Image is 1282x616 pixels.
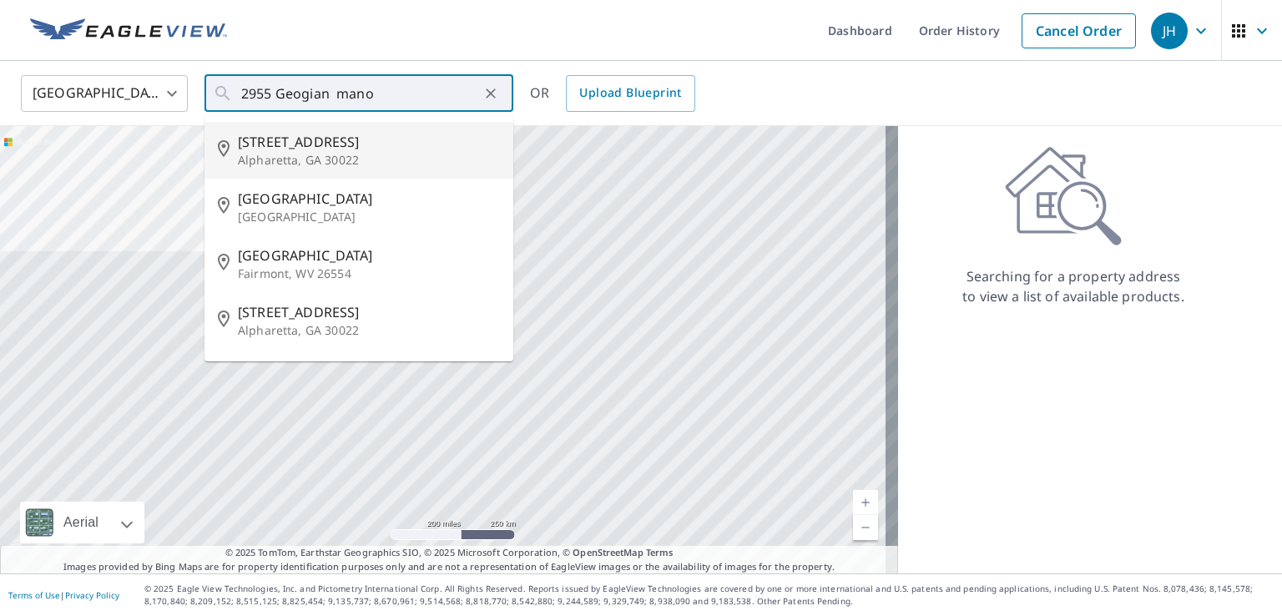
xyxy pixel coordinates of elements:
[30,18,227,43] img: EV Logo
[646,546,674,558] a: Terms
[530,75,695,112] div: OR
[579,83,681,104] span: Upload Blueprint
[8,590,119,600] p: |
[853,515,878,540] a: Current Level 5, Zoom Out
[238,302,500,322] span: [STREET_ADDRESS]
[238,132,500,152] span: [STREET_ADDRESS]
[20,502,144,543] div: Aerial
[566,75,694,112] a: Upload Blueprint
[65,589,119,601] a: Privacy Policy
[853,490,878,515] a: Current Level 5, Zoom In
[961,266,1185,306] p: Searching for a property address to view a list of available products.
[1151,13,1188,49] div: JH
[238,209,500,225] p: [GEOGRAPHIC_DATA]
[238,322,500,339] p: Alpharetta, GA 30022
[238,265,500,282] p: Fairmont, WV 26554
[1022,13,1136,48] a: Cancel Order
[21,70,188,117] div: [GEOGRAPHIC_DATA]
[573,546,643,558] a: OpenStreetMap
[241,70,479,117] input: Search by address or latitude-longitude
[144,583,1274,608] p: © 2025 Eagle View Technologies, Inc. and Pictometry International Corp. All Rights Reserved. Repo...
[225,546,674,560] span: © 2025 TomTom, Earthstar Geographics SIO, © 2025 Microsoft Corporation, ©
[238,152,500,169] p: Alpharetta, GA 30022
[8,589,60,601] a: Terms of Use
[238,359,500,379] span: [STREET_ADDRESS]
[238,189,500,209] span: [GEOGRAPHIC_DATA]
[479,82,502,105] button: Clear
[58,502,103,543] div: Aerial
[238,245,500,265] span: [GEOGRAPHIC_DATA]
